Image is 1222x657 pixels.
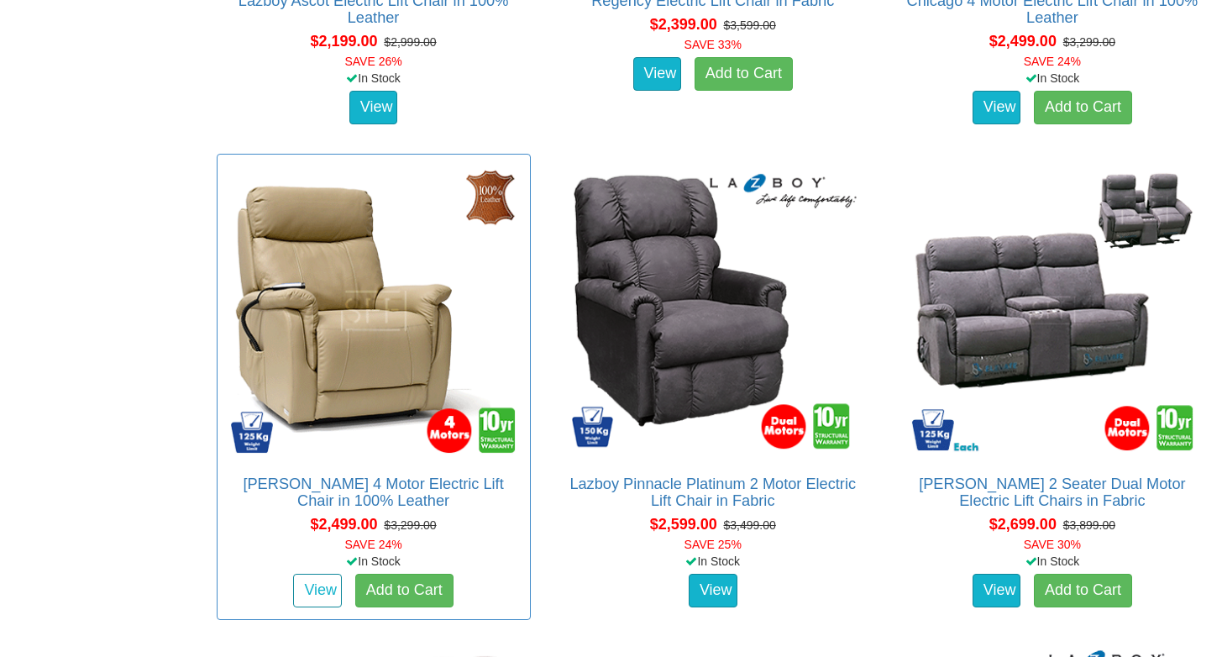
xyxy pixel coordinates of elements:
[1063,35,1115,49] del: $3,299.00
[919,476,1185,509] a: [PERSON_NAME] 2 Seater Dual Motor Electric Lift Chairs in Fabric
[1063,518,1115,532] del: $3,899.00
[973,574,1021,607] a: View
[684,38,742,51] font: SAVE 33%
[724,18,776,32] del: $3,599.00
[650,516,717,533] span: $2,599.00
[892,70,1213,87] div: In Stock
[243,476,503,509] a: [PERSON_NAME] 4 Motor Electric Lift Chair in 100% Leather
[1034,91,1132,124] a: Add to Cart
[569,476,856,509] a: Lazboy Pinnacle Platinum 2 Motor Electric Lift Chair in Fabric
[892,553,1213,570] div: In Stock
[1034,574,1132,607] a: Add to Cart
[213,70,534,87] div: In Stock
[384,518,436,532] del: $3,299.00
[311,33,378,50] span: $2,199.00
[989,516,1057,533] span: $2,699.00
[905,163,1200,459] img: Dalton 2 Seater Dual Motor Electric Lift Chairs in Fabric
[553,553,873,570] div: In Stock
[1024,538,1081,551] font: SAVE 30%
[724,518,776,532] del: $3,499.00
[226,163,522,459] img: Dalton 4 Motor Electric Lift Chair in 100% Leather
[989,33,1057,50] span: $2,499.00
[695,57,793,91] a: Add to Cart
[684,538,742,551] font: SAVE 25%
[355,574,454,607] a: Add to Cart
[344,538,401,551] font: SAVE 24%
[344,55,401,68] font: SAVE 26%
[689,574,737,607] a: View
[973,91,1021,124] a: View
[650,16,717,33] span: $2,399.00
[213,553,534,570] div: In Stock
[311,516,378,533] span: $2,499.00
[1024,55,1081,68] font: SAVE 24%
[565,163,861,459] img: Lazboy Pinnacle Platinum 2 Motor Electric Lift Chair in Fabric
[384,35,436,49] del: $2,999.00
[633,57,682,91] a: View
[293,574,342,607] a: View
[349,91,398,124] a: View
